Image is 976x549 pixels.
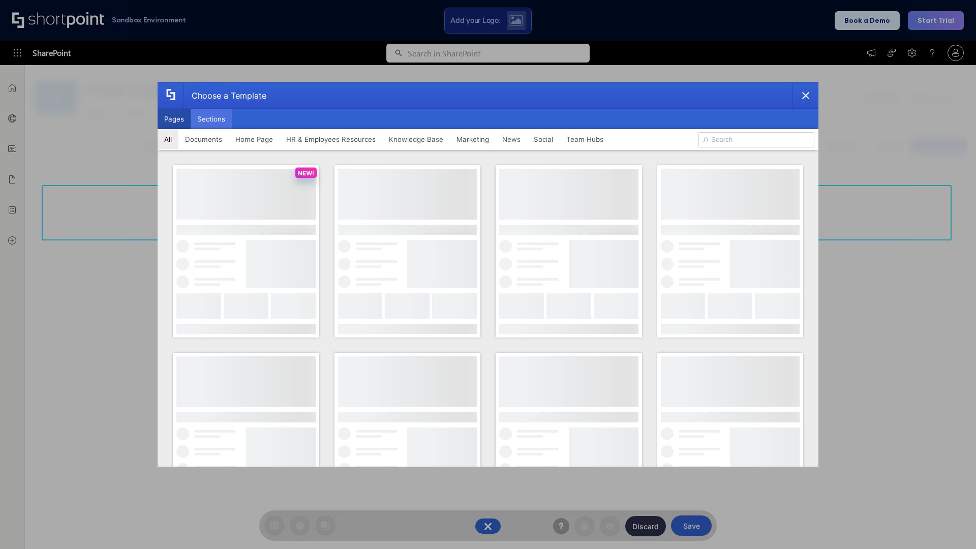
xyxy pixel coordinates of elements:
button: Documents [178,129,229,149]
button: Team Hubs [560,129,610,149]
button: Pages [158,109,191,129]
button: HR & Employees Resources [280,129,382,149]
div: template selector [158,82,818,467]
button: Knowledge Base [382,129,450,149]
button: Social [527,129,560,149]
iframe: Chat Widget [925,500,976,549]
button: All [158,129,178,149]
p: NEW! [298,169,314,177]
input: Search [698,132,814,147]
button: News [496,129,527,149]
button: Marketing [450,129,496,149]
button: Sections [191,109,232,129]
button: Home Page [229,129,280,149]
div: Choose a Template [184,83,266,108]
